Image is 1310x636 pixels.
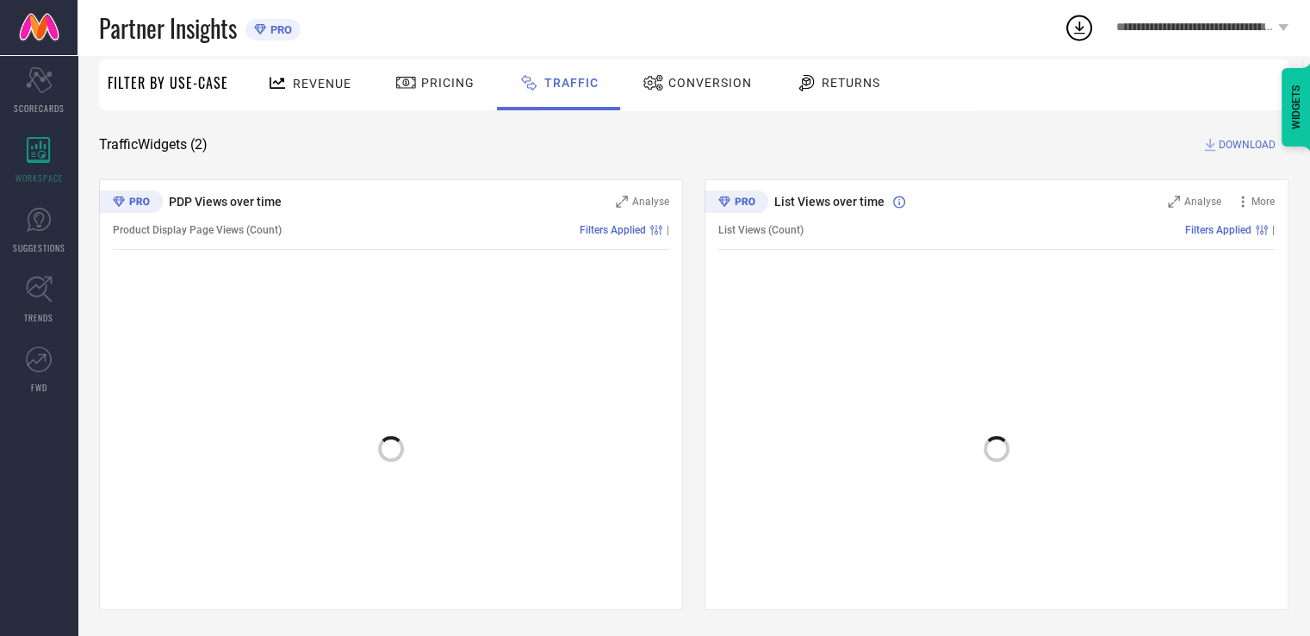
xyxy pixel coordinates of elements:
[705,190,768,216] div: Premium
[99,190,163,216] div: Premium
[822,76,880,90] span: Returns
[544,76,599,90] span: Traffic
[668,76,752,90] span: Conversion
[108,72,228,93] span: Filter By Use-Case
[14,102,65,115] span: SCORECARDS
[1184,196,1221,208] span: Analyse
[113,224,282,236] span: Product Display Page Views (Count)
[99,10,237,46] span: Partner Insights
[169,195,282,209] span: PDP Views over time
[99,136,208,153] span: Traffic Widgets ( 2 )
[16,171,63,184] span: WORKSPACE
[1219,136,1276,153] span: DOWNLOAD
[1272,224,1275,236] span: |
[580,224,646,236] span: Filters Applied
[24,311,53,324] span: TRENDS
[13,241,65,254] span: SUGGESTIONS
[632,196,669,208] span: Analyse
[774,195,885,209] span: List Views over time
[31,381,47,394] span: FWD
[1064,12,1095,43] div: Open download list
[421,76,475,90] span: Pricing
[616,196,628,208] svg: Zoom
[667,224,669,236] span: |
[1251,196,1275,208] span: More
[1168,196,1180,208] svg: Zoom
[293,77,351,90] span: Revenue
[1185,224,1251,236] span: Filters Applied
[266,23,292,36] span: PRO
[718,224,804,236] span: List Views (Count)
